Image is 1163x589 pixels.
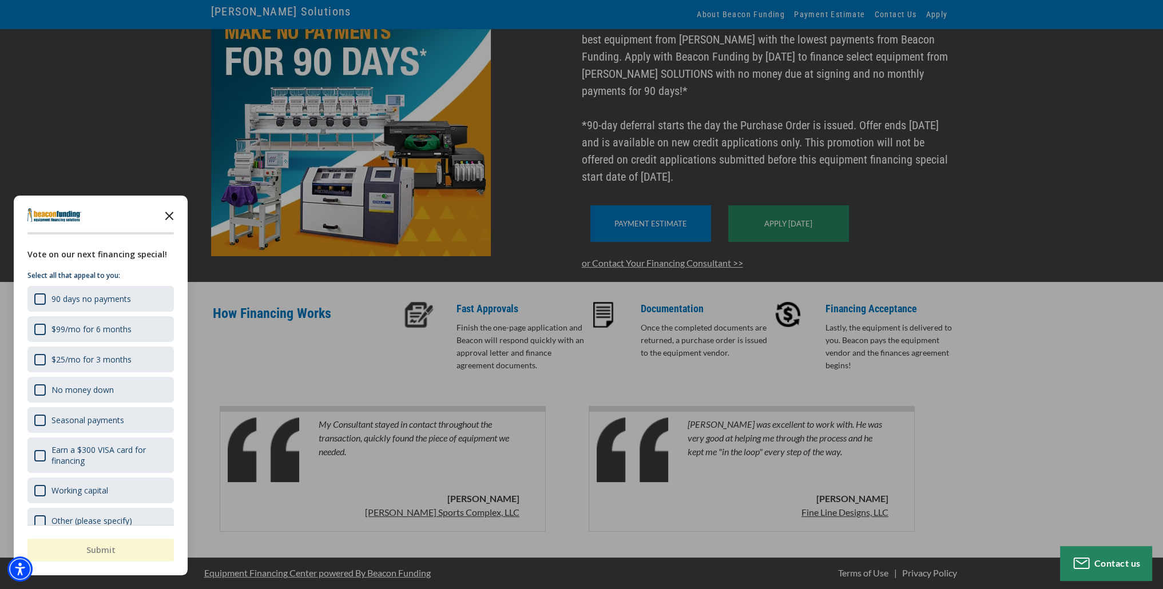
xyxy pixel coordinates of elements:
div: No money down [51,384,114,395]
span: Contact us [1094,558,1141,568]
img: Company logo [27,208,81,222]
div: $99/mo for 6 months [27,316,174,342]
div: $25/mo for 3 months [27,347,174,372]
p: Select all that appeal to you: [27,270,174,281]
div: $25/mo for 3 months [51,354,132,365]
div: Earn a $300 VISA card for financing [51,444,167,466]
div: Earn a $300 VISA card for financing [27,437,174,473]
button: Contact us [1060,546,1152,580]
div: $99/mo for 6 months [51,324,132,335]
div: Other (please specify) [51,515,132,526]
div: Survey [14,196,188,575]
div: 90 days no payments [27,286,174,312]
div: Other (please specify) [27,508,174,534]
button: Submit [27,539,174,562]
div: Accessibility Menu [7,556,33,582]
div: Seasonal payments [27,407,174,433]
div: 90 days no payments [51,293,131,304]
div: No money down [27,377,174,403]
div: Working capital [51,485,108,496]
div: Vote on our next financing special! [27,248,174,261]
div: Working capital [27,477,174,503]
button: Close the survey [158,204,181,226]
div: Seasonal payments [51,415,124,425]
